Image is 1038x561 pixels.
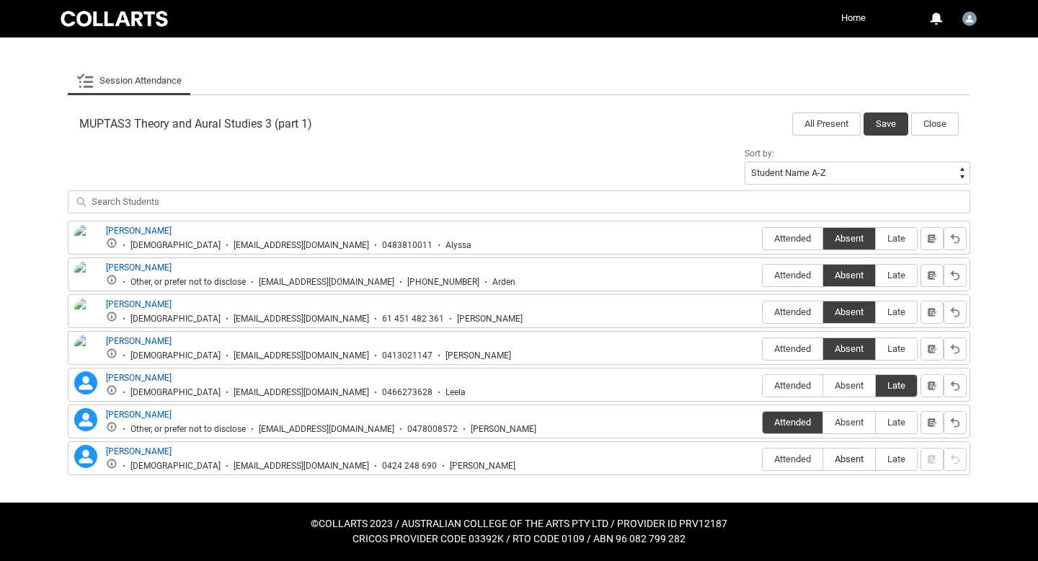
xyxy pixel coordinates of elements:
[106,262,172,273] a: [PERSON_NAME]
[130,240,221,251] div: [DEMOGRAPHIC_DATA]
[921,264,944,287] button: Notes
[79,117,312,131] span: MUPTAS3 Theory and Aural Studies 3 (part 1)
[74,224,97,256] img: Alyssa Rocca
[876,270,917,280] span: Late
[130,387,221,398] div: [DEMOGRAPHIC_DATA]
[944,227,967,250] button: Reset
[74,335,97,376] img: Lee Dalli-Carrubba
[234,314,369,324] div: [EMAIL_ADDRESS][DOMAIN_NAME]
[445,240,471,251] div: Alyssa
[382,350,432,361] div: 0413021147
[74,408,97,431] lightning-icon: Lukas Stephenson-Irving
[876,454,917,464] span: Late
[130,424,246,435] div: Other, or prefer not to disclose
[445,387,466,398] div: Leela
[959,6,980,29] button: User Profile Faculty.rhart
[763,417,822,428] span: Attended
[745,149,774,159] span: Sort by:
[823,454,875,464] span: Absent
[823,233,875,244] span: Absent
[106,226,172,236] a: [PERSON_NAME]
[944,301,967,324] button: Reset
[763,343,822,354] span: Attended
[234,350,369,361] div: [EMAIL_ADDRESS][DOMAIN_NAME]
[944,264,967,287] button: Reset
[823,380,875,391] span: Absent
[944,411,967,434] button: Reset
[944,337,967,361] button: Reset
[921,374,944,397] button: Notes
[130,277,246,288] div: Other, or prefer not to disclose
[74,261,97,293] img: Bailey Philpotts
[921,411,944,434] button: Notes
[838,7,869,29] a: Home
[763,270,822,280] span: Attended
[382,240,432,251] div: 0483810011
[407,277,479,288] div: [PHONE_NUMBER]
[457,314,523,324] div: [PERSON_NAME]
[106,446,172,456] a: [PERSON_NAME]
[763,380,822,391] span: Attended
[130,314,221,324] div: [DEMOGRAPHIC_DATA]
[450,461,515,472] div: [PERSON_NAME]
[944,374,967,397] button: Reset
[876,306,917,317] span: Late
[763,306,822,317] span: Attended
[68,190,970,213] input: Search Students
[234,387,369,398] div: [EMAIL_ADDRESS][DOMAIN_NAME]
[407,424,458,435] div: 0478008572
[471,424,536,435] div: [PERSON_NAME]
[876,380,917,391] span: Late
[68,66,190,95] li: Session Attendance
[74,371,97,394] lightning-icon: Leela Tran
[130,461,221,472] div: [DEMOGRAPHIC_DATA]
[876,343,917,354] span: Late
[106,410,172,420] a: [PERSON_NAME]
[106,336,172,346] a: [PERSON_NAME]
[823,343,875,354] span: Absent
[382,461,437,472] div: 0424 248 690
[921,337,944,361] button: Notes
[382,314,444,324] div: 61 451 482 361
[106,373,172,383] a: [PERSON_NAME]
[823,306,875,317] span: Absent
[763,233,822,244] span: Attended
[234,240,369,251] div: [EMAIL_ADDRESS][DOMAIN_NAME]
[921,227,944,250] button: Notes
[823,270,875,280] span: Absent
[864,112,908,136] button: Save
[445,350,511,361] div: [PERSON_NAME]
[76,66,182,95] a: Session Attendance
[259,277,394,288] div: [EMAIL_ADDRESS][DOMAIN_NAME]
[259,424,394,435] div: [EMAIL_ADDRESS][DOMAIN_NAME]
[921,301,944,324] button: Notes
[74,298,97,340] img: Juliana Romero Torres
[876,233,917,244] span: Late
[876,417,917,428] span: Late
[130,350,221,361] div: [DEMOGRAPHIC_DATA]
[106,299,172,309] a: [PERSON_NAME]
[234,461,369,472] div: [EMAIL_ADDRESS][DOMAIN_NAME]
[823,417,875,428] span: Absent
[911,112,959,136] button: Close
[382,387,432,398] div: 0466273628
[944,448,967,471] button: Reset
[763,454,822,464] span: Attended
[792,112,861,136] button: All Present
[492,277,515,288] div: Arden
[74,445,97,468] lightning-icon: Olivia Le Gal
[962,12,977,26] img: Faculty.rhart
